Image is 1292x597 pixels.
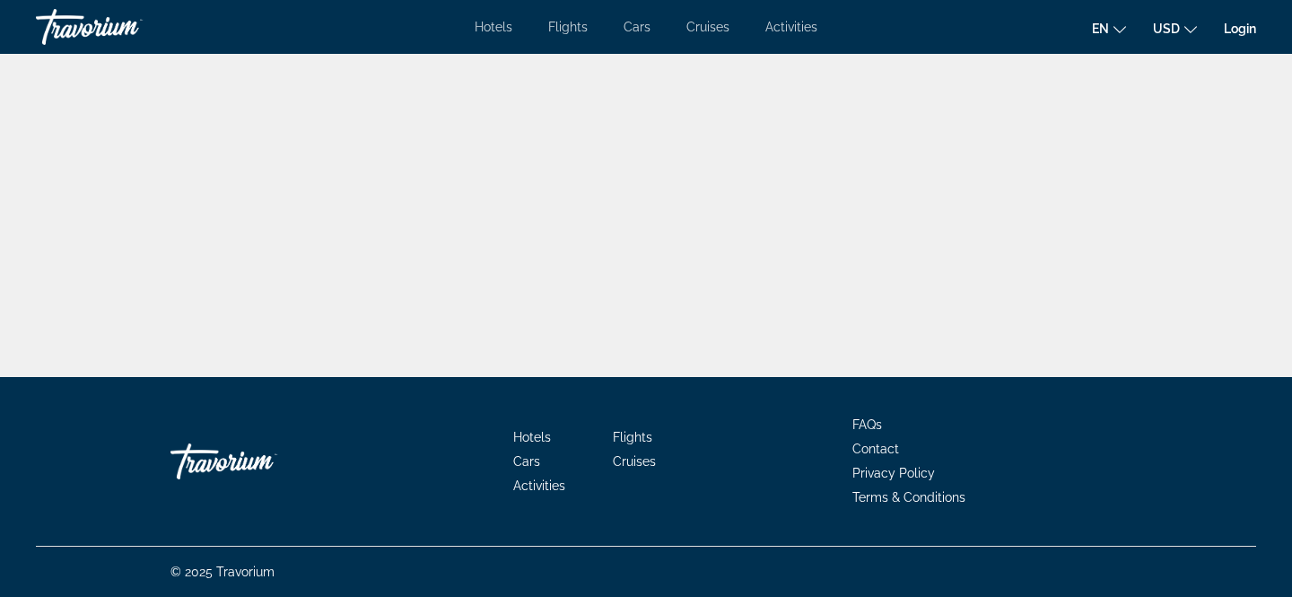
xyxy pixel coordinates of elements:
a: Hotels [513,430,551,444]
span: USD [1153,22,1180,36]
a: Activities [513,478,565,493]
span: © 2025 Travorium [170,565,275,579]
span: en [1092,22,1109,36]
a: Cruises [613,454,656,469]
a: Cars [624,20,650,34]
a: Login [1224,22,1256,36]
a: Flights [613,430,652,444]
a: Privacy Policy [852,466,935,480]
a: Contact [852,442,899,456]
button: Change language [1092,15,1126,41]
a: Activities [765,20,817,34]
a: Travorium [36,4,215,50]
a: Cars [513,454,540,469]
button: Change currency [1153,15,1197,41]
a: Terms & Conditions [852,490,965,505]
a: FAQs [852,417,882,432]
a: Cruises [686,20,729,34]
a: Hotels [475,20,512,34]
a: Travorium [170,435,350,488]
a: Flights [548,20,588,34]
